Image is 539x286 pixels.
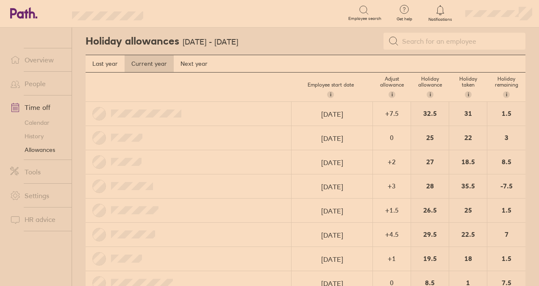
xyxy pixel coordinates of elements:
[174,55,214,72] a: Next year
[292,199,372,223] input: dd/mm/yyyy
[411,150,449,174] div: 27
[399,33,520,49] input: Search for an employee
[487,126,525,150] div: 3
[411,247,449,271] div: 19.5
[3,75,72,92] a: People
[487,223,525,247] div: 7
[411,199,449,222] div: 26.5
[3,143,72,157] a: Allowances
[487,150,525,174] div: 8.5
[183,38,238,47] h3: [DATE] - [DATE]
[449,150,487,174] div: 18.5
[3,51,72,68] a: Overview
[3,211,72,228] a: HR advice
[373,182,410,190] div: + 3
[468,91,469,98] span: i
[449,174,487,198] div: 35.5
[449,247,487,271] div: 18
[373,109,410,117] div: + 7.5
[411,73,449,101] div: Holiday allowance
[427,17,454,22] span: Notifications
[373,73,411,101] div: Adjust allowance
[125,55,174,72] a: Current year
[449,126,487,150] div: 22
[3,187,72,204] a: Settings
[86,28,179,55] h2: Holiday allowances
[288,79,373,101] div: Employee start date
[373,206,410,214] div: + 1.5
[292,126,372,150] input: dd/mm/yyyy
[487,102,525,126] div: 1.5
[166,9,188,17] div: Search
[449,73,487,101] div: Holiday taken
[373,230,410,238] div: + 4.5
[3,116,72,129] a: Calendar
[392,91,393,98] span: i
[411,174,449,198] div: 28
[292,175,372,199] input: dd/mm/yyyy
[427,4,454,22] a: Notifications
[506,91,507,98] span: i
[373,134,410,141] div: 0
[86,55,125,72] a: Last year
[330,91,331,98] span: i
[487,174,525,198] div: -7.5
[487,199,525,222] div: 1.5
[292,223,372,247] input: dd/mm/yyyy
[391,17,418,22] span: Get help
[373,255,410,262] div: + 1
[411,223,449,247] div: 29.5
[487,73,525,101] div: Holiday remaining
[3,163,72,180] a: Tools
[449,223,487,247] div: 22.5
[449,199,487,222] div: 25
[411,126,449,150] div: 25
[3,99,72,116] a: Time off
[292,151,372,174] input: dd/mm/yyyy
[348,16,381,21] span: Employee search
[449,102,487,126] div: 31
[411,102,449,126] div: 32.5
[292,102,372,126] input: dd/mm/yyyy
[373,158,410,165] div: + 2
[487,247,525,271] div: 1.5
[292,247,372,271] input: dd/mm/yyyy
[3,129,72,143] a: History
[430,91,431,98] span: i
